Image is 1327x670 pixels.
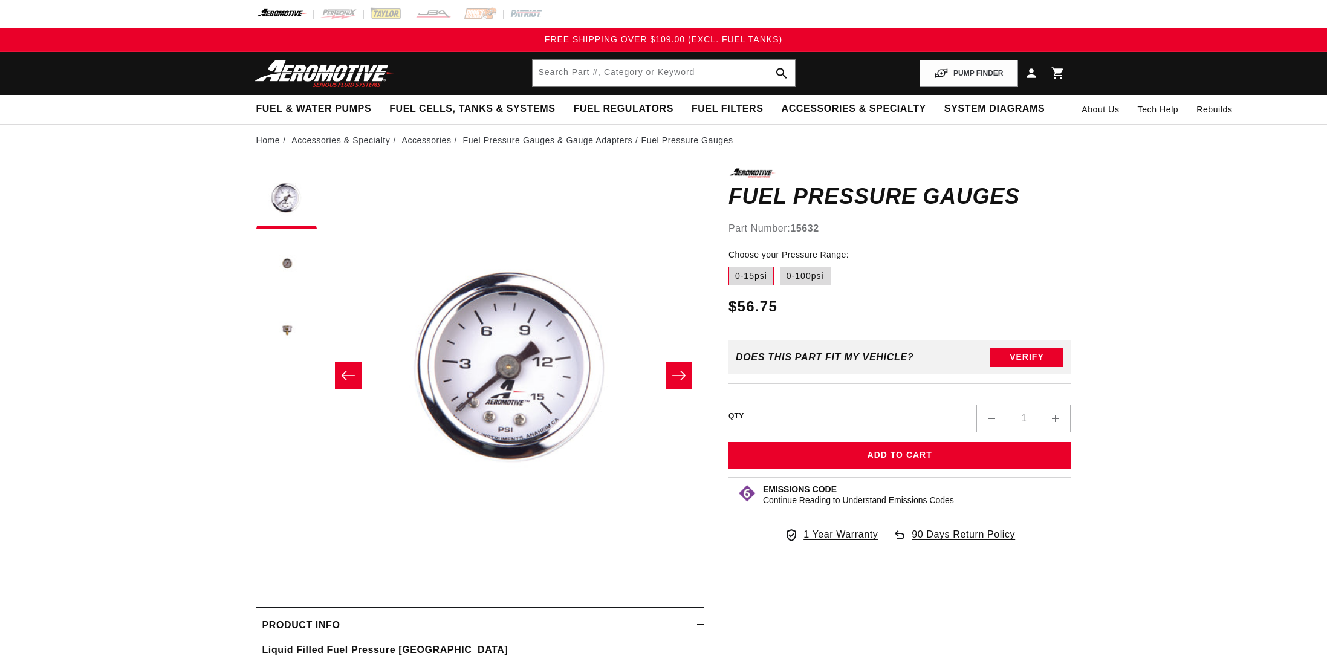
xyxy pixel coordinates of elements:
[728,249,850,261] legend: Choose your Pressure Range:
[728,442,1071,469] button: Add to Cart
[573,103,673,115] span: Fuel Regulators
[692,103,764,115] span: Fuel Filters
[892,527,1015,555] a: 90 Days Return Policy
[790,223,819,233] strong: 15632
[256,103,372,115] span: Fuel & Water Pumps
[763,484,954,506] button: Emissions CodeContinue Reading to Understand Emissions Codes
[763,495,954,506] p: Continue Reading to Understand Emissions Codes
[401,134,451,147] a: Accessories
[728,187,1071,206] h1: Fuel Pressure Gauges
[773,95,935,123] summary: Accessories & Specialty
[990,348,1063,367] button: Verify
[256,235,317,295] button: Load image 2 in gallery view
[728,267,774,286] label: 0-15psi
[256,301,317,362] button: Load image 3 in gallery view
[256,134,1071,147] nav: breadcrumbs
[784,527,878,542] a: 1 Year Warranty
[380,95,564,123] summary: Fuel Cells, Tanks & Systems
[782,103,926,115] span: Accessories & Specialty
[564,95,682,123] summary: Fuel Regulators
[641,134,733,147] li: Fuel Pressure Gauges
[1187,95,1241,124] summary: Rebuilds
[1082,105,1119,114] span: About Us
[1129,95,1188,124] summary: Tech Help
[389,103,555,115] span: Fuel Cells, Tanks & Systems
[728,411,744,421] label: QTY
[780,267,831,286] label: 0-100psi
[736,352,914,363] div: Does This part fit My vehicle?
[944,103,1045,115] span: System Diagrams
[1072,95,1128,124] a: About Us
[935,95,1054,123] summary: System Diagrams
[291,134,399,147] li: Accessories & Specialty
[545,34,782,44] span: FREE SHIPPING OVER $109.00 (EXCL. FUEL TANKS)
[262,645,508,655] strong: Liquid Filled Fuel Pressure [GEOGRAPHIC_DATA]
[256,168,317,229] button: Load image 1 in gallery view
[803,527,878,542] span: 1 Year Warranty
[920,60,1017,87] button: PUMP FINDER
[728,221,1071,236] div: Part Number:
[912,527,1015,555] span: 90 Days Return Policy
[683,95,773,123] summary: Fuel Filters
[666,362,692,389] button: Slide right
[247,95,381,123] summary: Fuel & Water Pumps
[256,168,704,582] media-gallery: Gallery Viewer
[256,134,281,147] a: Home
[533,60,795,86] input: Search by Part Number, Category or Keyword
[1196,103,1232,116] span: Rebuilds
[768,60,795,86] button: search button
[262,617,340,633] h2: Product Info
[251,59,403,88] img: Aeromotive
[1138,103,1179,116] span: Tech Help
[256,608,704,643] summary: Product Info
[738,484,757,503] img: Emissions code
[335,362,362,389] button: Slide left
[763,484,837,494] strong: Emissions Code
[728,296,777,317] span: $56.75
[463,134,633,147] a: Fuel Pressure Gauges & Gauge Adapters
